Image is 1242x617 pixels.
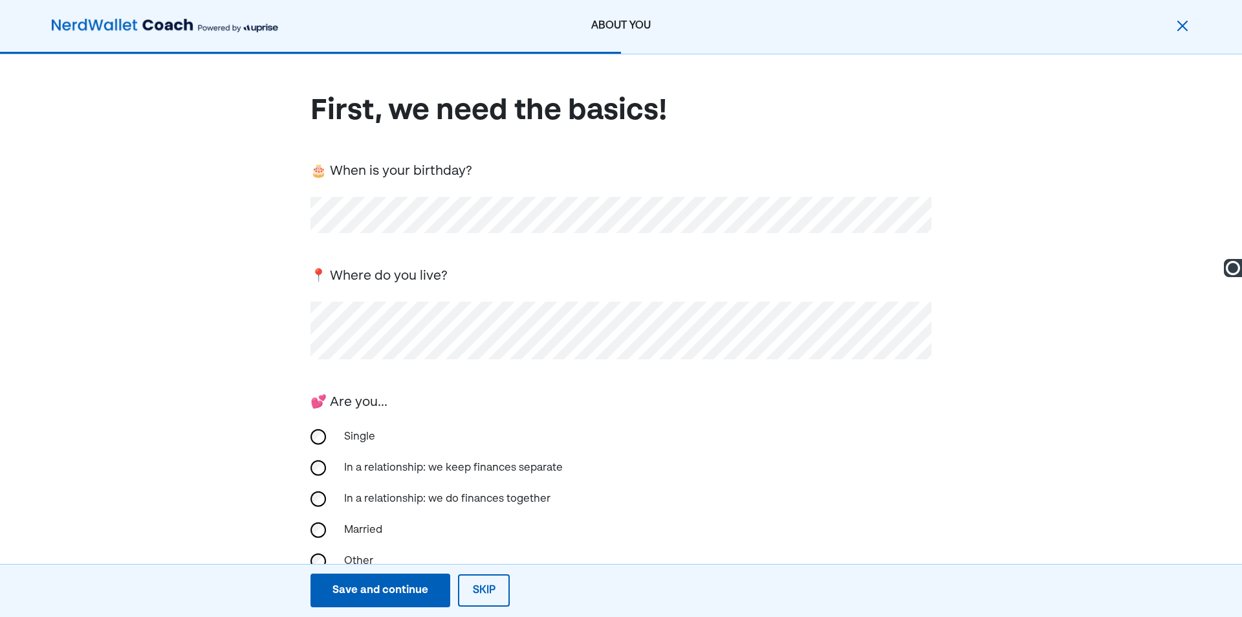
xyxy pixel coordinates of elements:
[336,546,466,577] div: Other
[336,453,571,484] div: In a relationship: we keep finances separate
[310,267,448,286] div: 📍 Where do you live?
[433,18,809,34] div: ABOUT YOU
[310,95,668,129] div: First, we need the basics!
[310,574,450,607] button: Save and continue
[310,393,387,412] div: 💕 Are you...
[458,574,510,607] button: Skip
[336,421,466,453] div: Single
[332,583,428,598] div: Save and continue
[1224,259,1242,277] img: Ooma Logo
[336,515,466,546] div: Married
[310,162,472,181] div: 🎂 When is your birthday?
[336,484,558,515] div: In a relationship: we do finances together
